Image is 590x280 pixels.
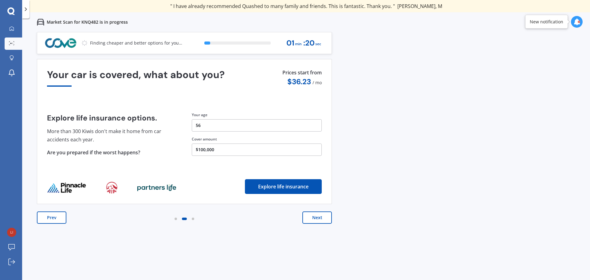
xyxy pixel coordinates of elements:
[192,119,322,132] button: 56
[47,19,128,25] p: Market Scan for KNQ482 is in progress
[530,19,563,25] div: New notification
[47,69,322,87] div: Your car is covered, what about you?
[106,182,117,194] img: life_provider_logo_1
[90,40,182,46] p: Finding cheaper and better options for you...
[47,114,177,122] h4: Explore life insurance options.
[37,211,66,224] button: Prev
[7,228,16,237] img: a484d0f38817dae72f223f1953828bc4
[295,40,302,48] span: min
[313,80,322,85] span: / mo
[192,112,322,118] div: Your age
[245,179,322,194] button: Explore life insurance
[192,144,322,156] button: $100,000
[137,184,176,191] img: life_provider_logo_2
[315,40,321,48] span: sec
[47,127,177,144] p: More than 300 Kiwis don't make it home from car accidents each year.
[192,136,322,142] div: Cover amount
[37,18,44,26] img: car.f15378c7a67c060ca3f3.svg
[282,69,322,77] p: Prices start from
[47,149,140,156] span: Are you prepared if the worst happens?
[47,182,86,193] img: life_provider_logo_0
[287,77,311,86] span: $ 36.23
[303,39,315,47] span: : 20
[302,211,332,224] button: Next
[286,39,294,47] span: 01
